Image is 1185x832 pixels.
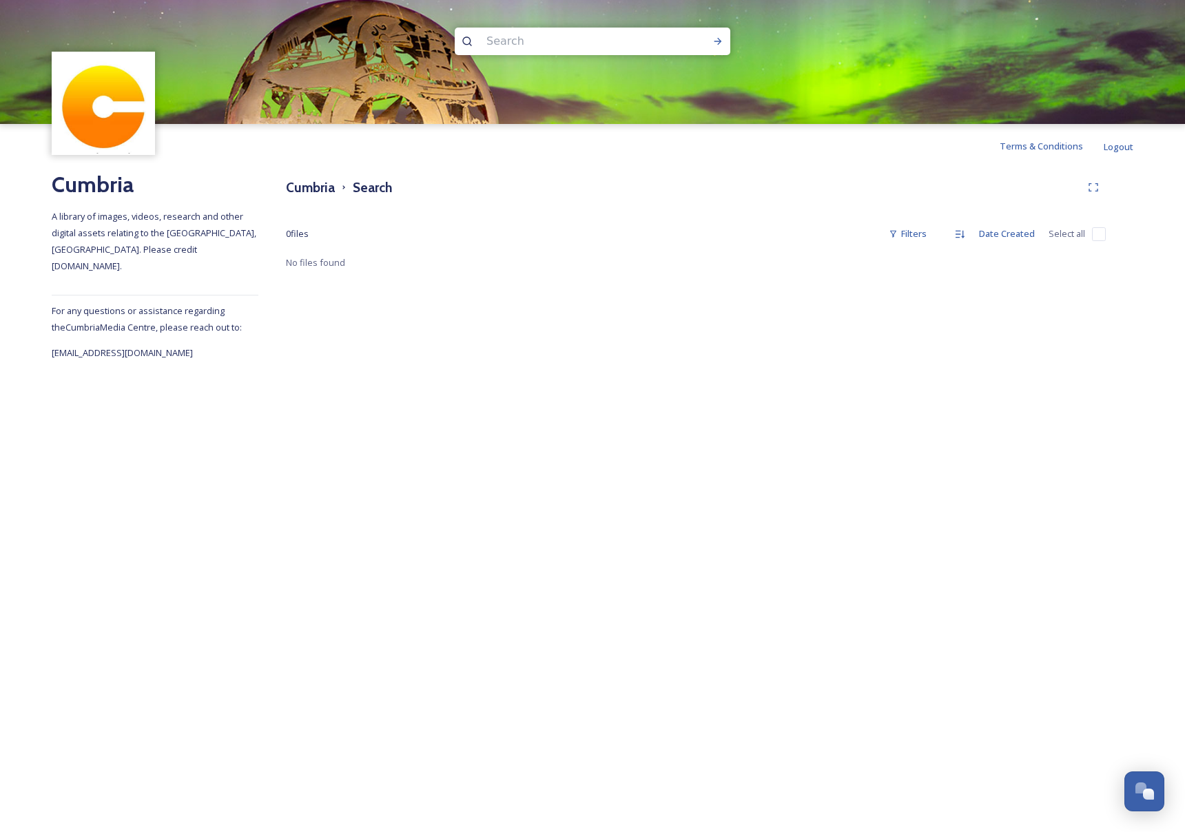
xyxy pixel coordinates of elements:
span: A library of images, videos, research and other digital assets relating to the [GEOGRAPHIC_DATA],... [52,210,258,272]
span: Terms & Conditions [1000,140,1083,152]
h3: Cumbria [286,178,335,198]
div: Date Created [972,220,1042,247]
h3: Search [353,178,392,198]
button: Open Chat [1124,771,1164,811]
span: Logout [1104,141,1133,153]
span: [EMAIL_ADDRESS][DOMAIN_NAME] [52,346,193,359]
img: images.jpg [54,54,154,154]
span: For any questions or assistance regarding the Cumbria Media Centre, please reach out to: [52,304,242,333]
span: No files found [286,256,345,269]
input: Search [480,26,668,56]
span: 0 file s [286,227,309,240]
div: Filters [882,220,934,247]
h2: Cumbria [52,168,258,201]
span: Select all [1049,227,1085,240]
a: Terms & Conditions [1000,138,1104,154]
